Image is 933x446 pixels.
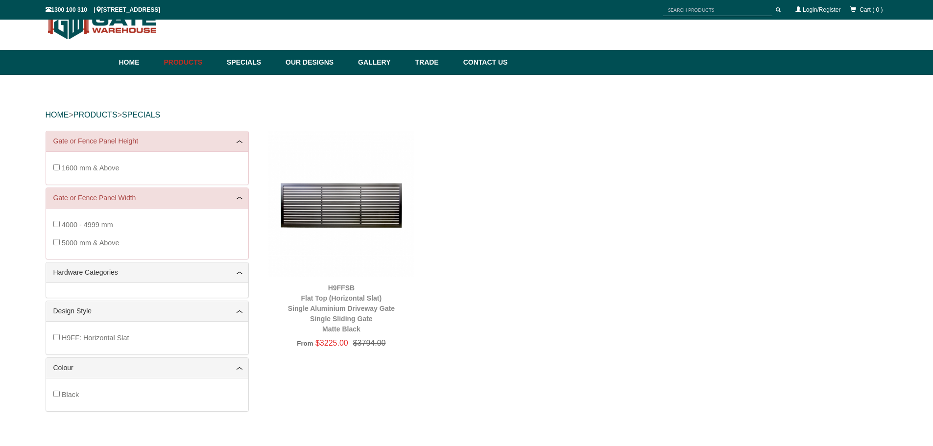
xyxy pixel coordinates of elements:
[315,339,348,347] span: $3225.00
[62,221,113,229] span: 4000 - 4999 mm
[803,6,840,13] a: Login/Register
[410,50,458,75] a: Trade
[73,111,118,119] a: PRODUCTS
[353,50,410,75] a: Gallery
[281,50,353,75] a: Our Designs
[860,6,883,13] span: Cart ( 0 )
[62,164,120,172] span: 1600 mm & Above
[348,339,386,347] span: $3794.00
[663,4,772,16] input: SEARCH PRODUCTS
[53,306,241,316] a: Design Style
[119,50,159,75] a: Home
[53,136,241,146] a: Gate or Fence Panel Height
[62,391,79,399] span: Black
[222,50,281,75] a: Specials
[159,50,222,75] a: Products
[53,267,241,278] a: Hardware Categories
[268,131,415,277] img: H9FFSB - Flat Top (Horizontal Slat) - Single Aluminium Driveway Gate - Single Sliding Gate - Matt...
[53,193,241,203] a: Gate or Fence Panel Width
[46,6,161,13] span: 1300 100 310 | [STREET_ADDRESS]
[297,340,313,347] span: From
[62,239,120,247] span: 5000 mm & Above
[288,284,395,333] a: H9FFSBFlat Top (Horizontal Slat)Single Aluminium Driveway GateSingle Sliding GateMatte Black
[458,50,508,75] a: Contact Us
[62,334,129,342] span: H9FF: Horizontal Slat
[53,363,241,373] a: Colour
[46,99,888,131] div: > >
[46,111,69,119] a: HOME
[122,111,160,119] a: SPECIALS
